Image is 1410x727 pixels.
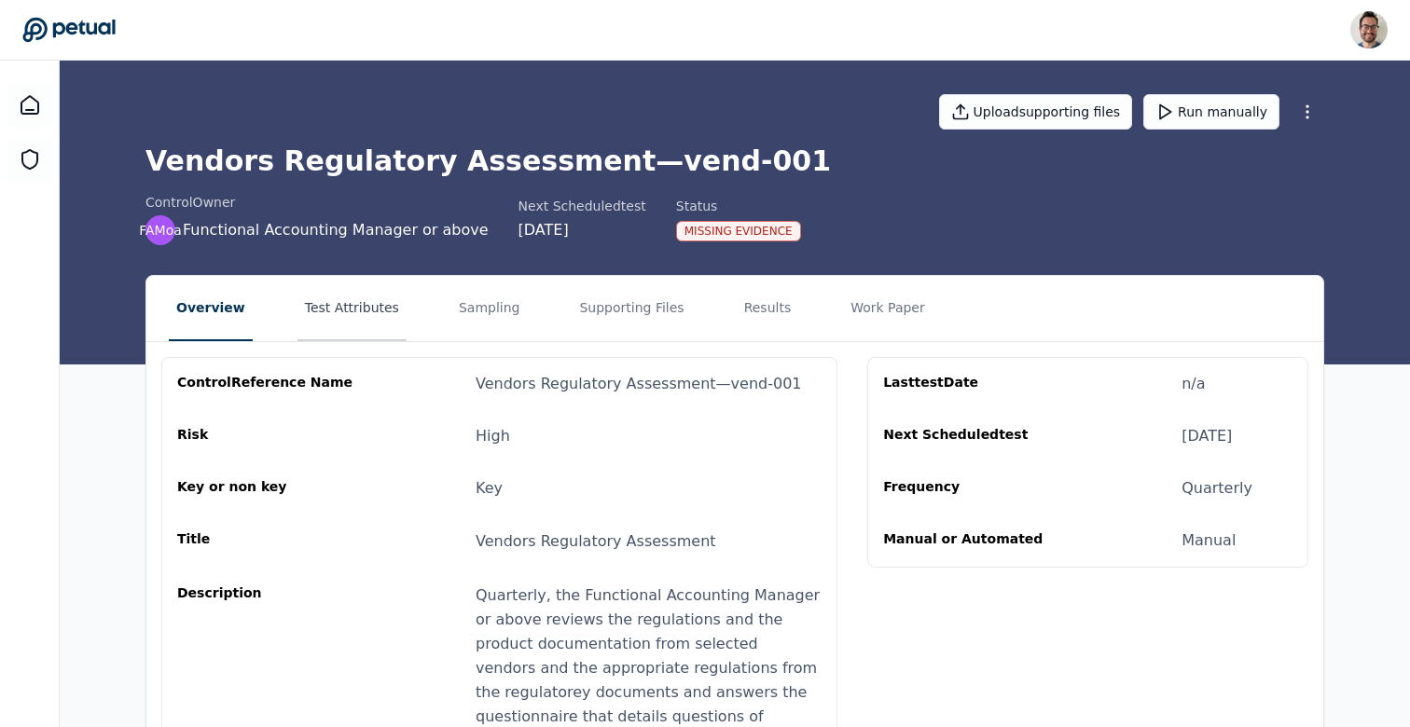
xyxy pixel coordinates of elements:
button: More Options [1291,95,1324,129]
div: [DATE] [518,219,646,241]
div: Manual [1182,529,1236,552]
a: Go to Dashboard [22,17,116,43]
button: Work Paper [843,276,933,341]
span: Functional Accounting Manager or above [183,219,489,241]
nav: Tabs [146,276,1323,341]
div: control Reference Name [177,373,356,395]
div: High [476,425,510,447]
div: [DATE] [1182,425,1232,447]
div: Frequency [883,477,1062,500]
div: Key or non key [177,477,356,500]
button: Sampling [451,276,528,341]
div: Next Scheduled test [518,197,646,215]
div: Last test Date [883,373,1062,395]
button: Overview [169,276,253,341]
button: Uploadsupporting files [939,94,1133,130]
div: Risk [177,425,356,447]
div: Missing Evidence [676,221,801,241]
button: Results [737,276,799,341]
div: Title [177,529,356,554]
a: SOC [7,137,52,182]
span: Vendors Regulatory Assessment [476,532,716,550]
div: Key [476,477,503,500]
a: Dashboard [7,83,52,128]
div: n/a [1182,373,1205,395]
div: Manual or Automated [883,529,1062,552]
div: Vendors Regulatory Assessment — vend-001 [476,373,802,395]
div: Next Scheduled test [883,425,1062,447]
button: Test Attributes [297,276,407,341]
h1: Vendors Regulatory Assessment — vend-001 [145,144,1324,178]
span: FAMoa [139,221,182,240]
button: Run manually [1143,94,1279,130]
button: Supporting Files [572,276,691,341]
div: Quarterly [1182,477,1252,500]
img: Eliot Walker [1350,11,1388,48]
div: control Owner [145,193,489,212]
div: Status [676,197,801,215]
